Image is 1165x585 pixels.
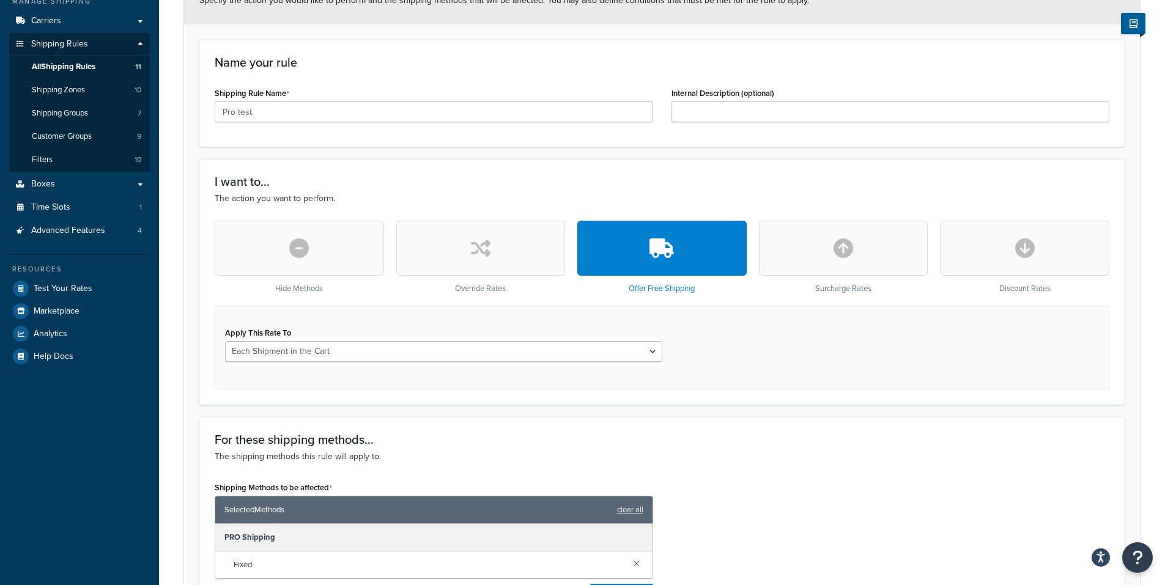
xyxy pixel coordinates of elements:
div: PRO Shipping [215,524,653,551]
span: Shipping Zones [32,85,85,95]
li: Time Slots [9,196,150,219]
a: Boxes [9,173,150,196]
div: Surcharge Rates [759,221,928,293]
span: All Shipping Rules [32,62,95,72]
span: Filters [32,155,53,165]
a: Test Your Rates [9,278,150,300]
h3: I want to... [215,175,1109,188]
label: Shipping Methods to be affected [215,483,332,493]
span: 1 [139,202,142,213]
a: Carriers [9,10,150,32]
li: Shipping Rules [9,33,150,172]
a: AllShipping Rules11 [9,56,150,78]
div: Hide Methods [215,221,384,293]
button: Show Help Docs [1121,13,1145,34]
span: Selected Methods [224,501,611,518]
p: The action you want to perform. [215,192,1109,205]
span: 4 [138,226,142,236]
span: 9 [137,131,141,142]
li: Shipping Groups [9,102,150,125]
a: Customer Groups9 [9,125,150,148]
h3: Name your rule [215,56,1109,69]
span: 10 [135,155,141,165]
label: Shipping Rule Name [215,89,289,98]
span: Test Your Rates [34,284,92,294]
span: 7 [138,108,141,119]
span: Marketplace [34,306,80,317]
span: Shipping Rules [31,39,88,50]
span: Boxes [31,179,55,189]
span: Time Slots [31,202,70,213]
label: Apply This Rate To [225,328,291,337]
button: Open Resource Center [1122,542,1153,573]
a: Marketplace [9,300,150,322]
div: Discount Rates [940,221,1109,293]
label: Internal Description (optional) [671,89,774,98]
a: Time Slots1 [9,196,150,219]
li: Customer Groups [9,125,150,148]
span: Customer Groups [32,131,92,142]
span: Analytics [34,329,67,339]
span: Fixed [234,556,624,573]
span: Carriers [31,16,61,26]
li: Shipping Zones [9,79,150,101]
a: Shipping Groups7 [9,102,150,125]
a: Analytics [9,323,150,345]
h3: For these shipping methods... [215,433,1109,446]
a: Shipping Zones10 [9,79,150,101]
li: Filters [9,149,150,171]
div: Override Rates [396,221,566,293]
a: Help Docs [9,345,150,367]
a: Filters10 [9,149,150,171]
p: The shipping methods this rule will apply to. [215,450,1109,463]
span: 10 [135,85,141,95]
a: Shipping Rules [9,33,150,56]
span: 11 [135,62,141,72]
span: Advanced Features [31,226,105,236]
a: Advanced Features4 [9,219,150,242]
span: Shipping Groups [32,108,88,119]
li: Advanced Features [9,219,150,242]
a: clear all [617,501,643,518]
span: Help Docs [34,351,73,362]
div: Resources [9,264,150,274]
div: Offer Free Shipping [577,221,747,293]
